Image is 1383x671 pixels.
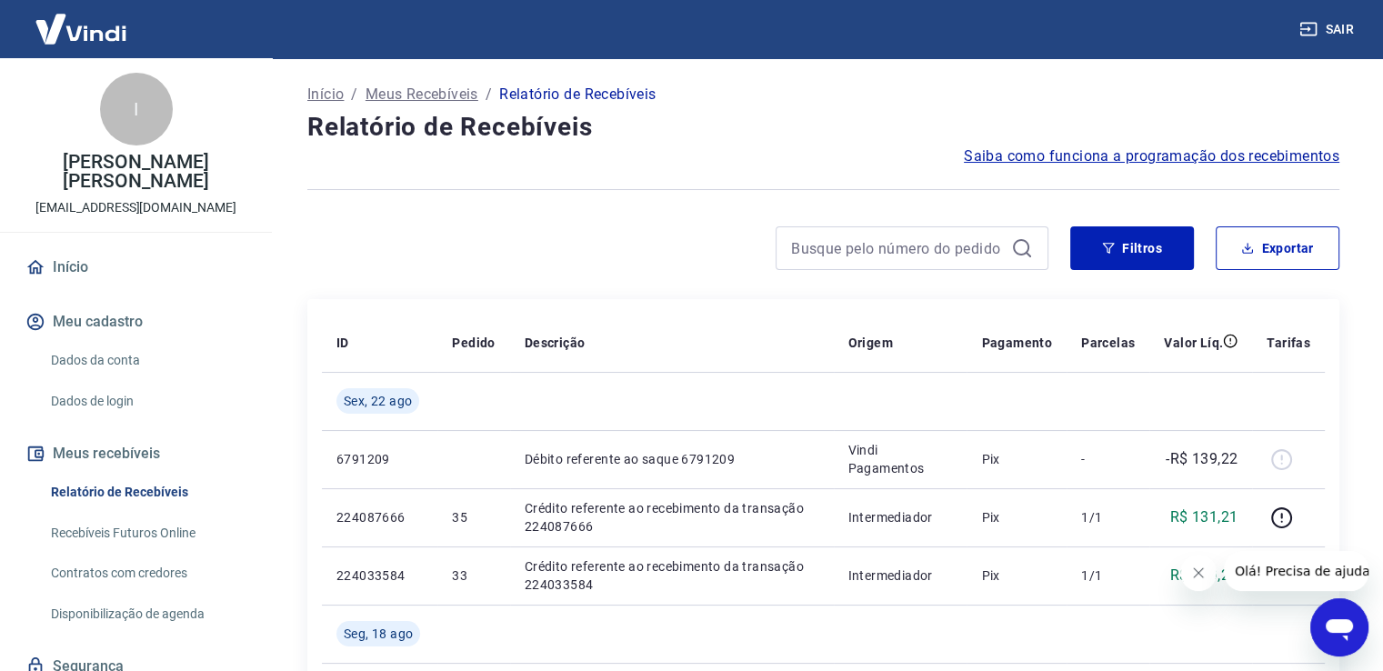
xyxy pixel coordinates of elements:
a: Contratos com credores [44,555,250,592]
button: Meus recebíveis [22,434,250,474]
p: Relatório de Recebíveis [499,84,656,105]
p: / [351,84,357,105]
p: [EMAIL_ADDRESS][DOMAIN_NAME] [35,198,236,217]
p: ID [336,334,349,352]
p: Pix [981,450,1052,468]
p: Pedido [452,334,495,352]
p: Pix [981,566,1052,585]
a: Dados da conta [44,342,250,379]
button: Sair [1296,13,1361,46]
a: Disponibilização de agenda [44,596,250,633]
p: Origem [848,334,893,352]
iframe: Mensagem da empresa [1224,551,1368,591]
span: Sex, 22 ago [344,392,412,410]
p: R$ 139,22 [1170,565,1238,586]
p: / [486,84,492,105]
p: 224033584 [336,566,423,585]
img: Vindi [22,1,140,56]
p: Parcelas [1081,334,1135,352]
a: Relatório de Recebíveis [44,474,250,511]
span: Seg, 18 ago [344,625,413,643]
p: 33 [452,566,495,585]
p: Intermediador [848,508,953,526]
a: Saiba como funciona a programação dos recebimentos [964,145,1339,167]
p: -R$ 139,22 [1166,448,1238,470]
button: Filtros [1070,226,1194,270]
a: Meus Recebíveis [366,84,478,105]
p: Crédito referente ao recebimento da transação 224033584 [525,557,819,594]
p: - [1081,450,1135,468]
p: Pix [981,508,1052,526]
p: R$ 131,21 [1170,506,1238,528]
span: Olá! Precisa de ajuda? [11,13,153,27]
p: 6791209 [336,450,423,468]
button: Meu cadastro [22,302,250,342]
a: Início [307,84,344,105]
div: I [100,73,173,145]
p: 1/1 [1081,508,1135,526]
p: Descrição [525,334,586,352]
p: Débito referente ao saque 6791209 [525,450,819,468]
p: [PERSON_NAME] [PERSON_NAME] [15,153,257,191]
p: Tarifas [1267,334,1310,352]
p: Vindi Pagamentos [848,441,953,477]
iframe: Botão para abrir a janela de mensagens [1310,598,1368,656]
p: 1/1 [1081,566,1135,585]
p: Crédito referente ao recebimento da transação 224087666 [525,499,819,536]
p: 35 [452,508,495,526]
h4: Relatório de Recebíveis [307,109,1339,145]
a: Início [22,247,250,287]
p: Valor Líq. [1164,334,1223,352]
iframe: Fechar mensagem [1180,555,1217,591]
p: Intermediador [848,566,953,585]
p: Pagamento [981,334,1052,352]
a: Recebíveis Futuros Online [44,515,250,552]
p: 224087666 [336,508,423,526]
input: Busque pelo número do pedido [791,235,1004,262]
button: Exportar [1216,226,1339,270]
a: Dados de login [44,383,250,420]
